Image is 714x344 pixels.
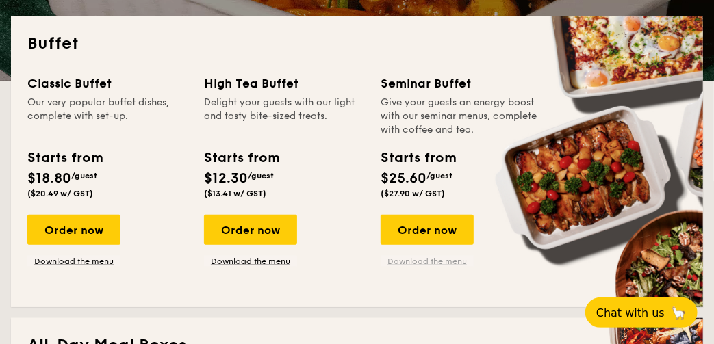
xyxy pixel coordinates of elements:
div: Starts from [381,148,455,168]
div: Order now [204,215,297,245]
div: Order now [27,215,120,245]
span: ($20.49 w/ GST) [27,189,93,198]
div: Order now [381,215,474,245]
div: High Tea Buffet [204,74,364,93]
div: Seminar Buffet [381,74,541,93]
div: Starts from [204,148,279,168]
span: /guest [71,171,97,181]
div: Classic Buffet [27,74,188,93]
span: $25.60 [381,170,426,187]
button: Chat with us🦙 [585,297,698,328]
span: 🦙 [670,305,687,321]
div: Delight your guests with our light and tasty bite-sized treats. [204,96,364,137]
span: Chat with us [596,306,665,319]
div: Give your guests an energy boost with our seminar menus, complete with coffee and tea. [381,96,541,137]
span: $12.30 [204,170,248,187]
span: /guest [426,171,452,181]
div: Starts from [27,148,102,168]
h2: Buffet [27,33,687,55]
a: Download the menu [204,256,297,267]
span: ($27.90 w/ GST) [381,189,445,198]
div: Our very popular buffet dishes, complete with set-up. [27,96,188,137]
span: /guest [248,171,274,181]
span: ($13.41 w/ GST) [204,189,266,198]
a: Download the menu [381,256,474,267]
a: Download the menu [27,256,120,267]
span: $18.80 [27,170,71,187]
